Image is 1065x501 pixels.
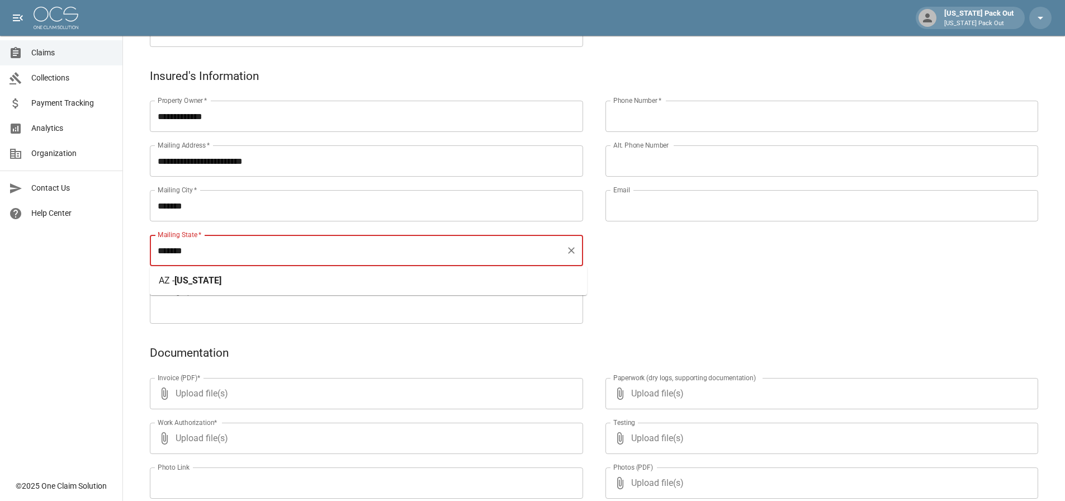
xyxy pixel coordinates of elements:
label: Work Authorization* [158,418,217,427]
span: Help Center [31,207,113,219]
label: Property Owner [158,96,207,105]
span: Contact Us [31,182,113,194]
span: Upload file(s) [631,467,1009,499]
span: Upload file(s) [631,423,1009,454]
label: Invoice (PDF)* [158,373,201,382]
p: [US_STATE] Pack Out [944,19,1014,29]
label: Email [613,185,630,195]
span: Organization [31,148,113,159]
label: Phone Number [613,96,661,105]
label: Alt. Phone Number [613,140,669,150]
label: Mailing State [158,230,201,239]
label: Photo Link [158,462,190,472]
span: Collections [31,72,113,84]
span: AZ - [159,275,174,286]
span: Analytics [31,122,113,134]
button: open drawer [7,7,29,29]
span: Upload file(s) [631,378,1009,409]
span: Payment Tracking [31,97,113,109]
span: Claims [31,47,113,59]
div: [US_STATE] Pack Out [940,8,1018,28]
span: Upload file(s) [176,378,553,409]
div: © 2025 One Claim Solution [16,480,107,491]
label: Testing [613,418,635,427]
label: Mailing Address [158,140,210,150]
label: Paperwork (dry logs, supporting documentation) [613,373,756,382]
label: Photos (PDF) [613,462,653,472]
button: Clear [564,243,579,258]
span: [US_STATE] [174,275,221,286]
label: Mailing City [158,185,197,195]
span: Upload file(s) [176,423,553,454]
img: ocs-logo-white-transparent.png [34,7,78,29]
